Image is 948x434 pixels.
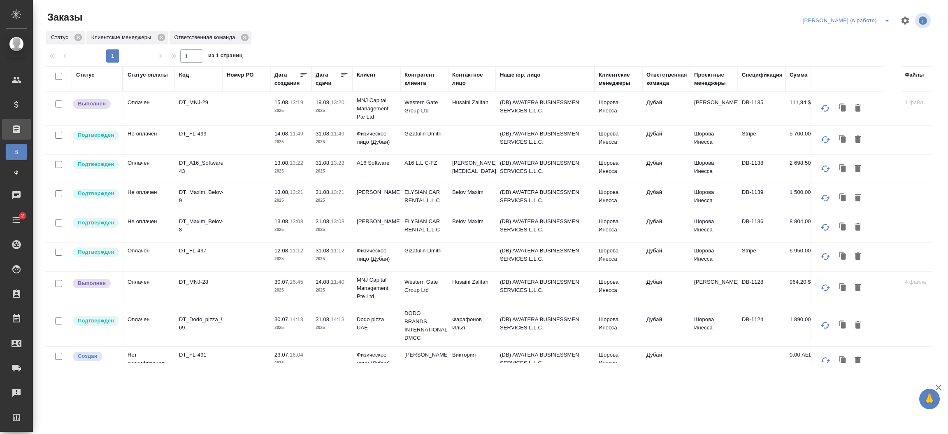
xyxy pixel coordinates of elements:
div: Наше юр. лицо [500,71,541,79]
td: 1 890,00 AED [785,311,827,340]
button: Удалить [851,132,865,147]
td: (DB) AWATERA BUSINESSMEN SERVICES L.L.C. [496,243,595,271]
div: Код [179,71,189,79]
p: Создан [78,352,98,360]
p: MNJ Capital Management Pte Ltd [357,276,396,301]
div: Контактное лицо [452,71,492,87]
span: 2 [16,212,29,220]
td: Оплачен [123,243,175,271]
button: Обновить [816,351,835,371]
button: Удалить [851,100,865,116]
td: Оплачен [123,311,175,340]
p: DT_MNJ-29 [179,98,218,107]
td: Не оплачен [123,213,175,242]
button: Удалить [851,353,865,369]
div: Клиент [357,71,376,79]
p: 31.08, [316,316,331,322]
td: Belov Maxim [448,184,496,213]
span: В [10,148,23,156]
p: 13.08, [274,218,290,224]
p: 15.08, [274,99,290,105]
p: DT_Maxim_Belov-8 [179,217,218,234]
div: Выставляет КМ после уточнения всех необходимых деталей и получения согласия клиента на запуск. С ... [72,217,118,229]
p: DT_FL-499 [179,130,218,138]
p: Клиентские менеджеры [91,33,154,42]
td: Дубай [642,155,690,184]
p: Western Gate Group Ltd [404,278,444,294]
button: Обновить [816,188,835,208]
p: 11:12 [331,247,344,254]
td: Оплачен [123,274,175,303]
td: (DB) AWATERA BUSINESSMEN SERVICES L.L.C. [496,213,595,242]
td: Шорова Инесса [595,311,642,340]
p: [PERSON_NAME] [357,217,396,226]
td: Belov Maxim [448,213,496,242]
p: DT_A16_Software-43 [179,159,218,175]
div: Ответственная команда [646,71,687,87]
div: split button [800,14,895,27]
p: Dodo pizza UAE [357,315,396,332]
p: A16 Software [357,159,396,167]
span: Настроить таблицу [895,11,915,30]
div: Клиентские менеджеры [599,71,638,87]
td: [PERSON_NAME][MEDICAL_DATA] [448,155,496,184]
td: Шорова Инесса [595,213,642,242]
td: Дубай [642,274,690,303]
div: Сумма [790,71,807,79]
p: 13:20 [331,99,344,105]
button: Удалить [851,219,865,235]
div: Ответственная команда [170,31,252,44]
p: 13:22 [290,160,303,166]
p: 2025 [316,324,349,332]
p: 13:23 [331,160,344,166]
p: 4 файла [905,278,944,286]
p: Статус [51,33,71,42]
p: 14.08, [274,131,290,137]
p: 19.08, [316,99,331,105]
p: 16:45 [290,279,303,285]
td: [PERSON_NAME] [690,94,738,123]
p: 2025 [274,286,307,294]
td: Не оплачен [123,126,175,154]
button: Обновить [816,130,835,149]
td: Дубай [642,213,690,242]
td: Husaini Zalifah [448,94,496,123]
td: Фарафонов Илья [448,311,496,340]
p: Подтвержден [78,219,114,227]
button: Обновить [816,278,835,298]
p: Ответственная команда [174,33,238,42]
button: Клонировать [835,280,851,296]
p: 2025 [316,138,349,146]
button: Клонировать [835,190,851,206]
td: DB-1136 [738,213,785,242]
div: Контрагент клиента [404,71,444,87]
p: 11:49 [331,131,344,137]
div: Выставляет КМ после уточнения всех необходимых деталей и получения согласия клиента на запуск. С ... [72,130,118,141]
p: 30.07, [274,316,290,322]
p: 2025 [274,167,307,175]
td: Шорова Инесса [690,243,738,271]
span: Ф [10,168,23,177]
td: 1 500,00 AED [785,184,827,213]
button: 🙏 [919,389,940,409]
td: Шорова Инесса [595,184,642,213]
p: 2025 [316,286,349,294]
td: 5 700,00 AED [785,126,827,154]
td: Шорова Инесса [690,155,738,184]
div: Выставляет КМ после уточнения всех необходимых деталей и получения согласия клиента на запуск. С ... [72,247,118,258]
td: Stripe [738,243,785,271]
div: Статус [46,31,85,44]
p: 31.08, [316,218,331,224]
p: Физическое лицо (Дубаи) [357,130,396,146]
td: Шорова Инесса [595,243,642,271]
td: Шорова Инесса [595,155,642,184]
div: Клиентские менеджеры [86,31,168,44]
p: DT_Maxim_Belov-9 [179,188,218,205]
button: Обновить [816,217,835,237]
p: MNJ Capital Management Pte Ltd [357,96,396,121]
td: 964,20 $ [785,274,827,303]
td: 2 698,50 AED [785,155,827,184]
td: Виктория [448,347,496,376]
p: Выполнен [78,100,106,108]
td: Шорова Инесса [595,126,642,154]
